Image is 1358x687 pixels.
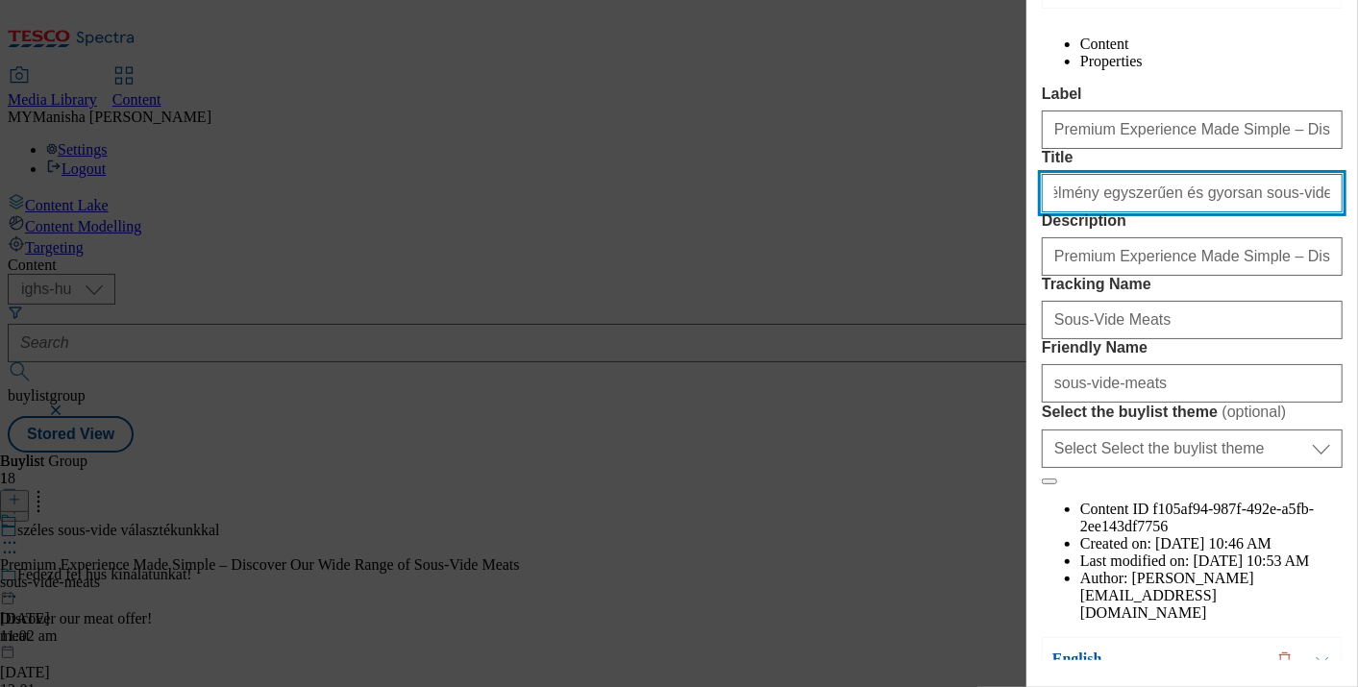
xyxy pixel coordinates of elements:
[1155,535,1272,552] span: [DATE] 10:46 AM
[1042,110,1343,149] input: Enter Label
[1080,535,1343,552] li: Created on:
[1042,237,1343,276] input: Enter Description
[1042,339,1343,356] label: Friendly Name
[1042,276,1343,293] label: Tracking Name
[1080,36,1343,53] li: Content
[1194,552,1310,569] span: [DATE] 10:53 AM
[1042,174,1343,212] input: Enter Title
[1080,501,1314,534] span: f105af94-987f-492e-a5fb-2ee143df7756
[1080,501,1343,535] li: Content ID
[1042,301,1343,339] input: Enter Tracking Name
[1042,364,1343,403] input: Enter Friendly Name
[1080,570,1254,621] span: [PERSON_NAME][EMAIL_ADDRESS][DOMAIN_NAME]
[1042,149,1343,166] label: Title
[1052,650,1254,669] p: English
[1080,552,1343,570] li: Last modified on:
[1042,86,1343,103] label: Label
[1080,53,1343,70] li: Properties
[1080,570,1343,622] li: Author:
[1042,403,1343,422] label: Select the buylist theme
[1222,404,1287,420] span: ( optional )
[1042,212,1343,230] label: Description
